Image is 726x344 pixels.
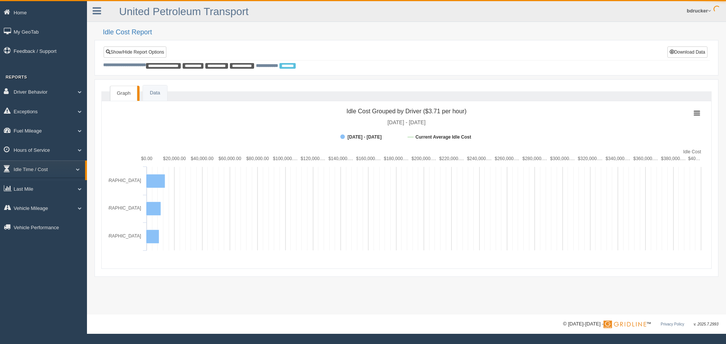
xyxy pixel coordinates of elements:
tspan: $180,000.… [384,156,408,161]
text: $0.00 [141,156,152,161]
tspan: $260,000.… [495,156,519,161]
tspan: $140,000.… [328,156,353,161]
tspan: [DATE] - [DATE] [388,119,426,125]
tspan: $20,000.00 [163,156,186,161]
tspan: $300,000.… [550,156,575,161]
tspan: [DATE] - [DATE] [347,134,382,140]
a: United Petroleum Transport [119,6,248,17]
a: Show/Hide Report Options [104,46,166,58]
tspan: $320,000.… [578,156,602,161]
a: Data [143,85,167,101]
div: © [DATE]-[DATE] - ™ [563,320,718,328]
tspan: $100,000.… [273,156,298,161]
a: Graph [110,86,137,101]
tspan: Current Average Idle Cost [416,134,471,140]
tspan: $240,000.… [467,156,492,161]
tspan: [GEOGRAPHIC_DATA] [94,205,141,211]
tspan: $360,000.… [633,156,658,161]
span: v. 2025.7.2993 [694,322,718,326]
h2: Idle Cost Report [103,29,718,36]
tspan: Idle Cost Grouped by Driver ($3.71 per hour) [346,108,466,114]
tspan: $40… [688,156,700,161]
a: Privacy Policy [661,322,684,326]
tspan: [GEOGRAPHIC_DATA] [94,233,141,239]
tspan: $220,000.… [439,156,464,161]
img: Gridline [603,321,646,328]
button: Download Data [667,46,707,58]
tspan: $120,000.… [301,156,325,161]
tspan: $200,000.… [411,156,436,161]
tspan: $60,000.00 [219,156,241,161]
tspan: $80,000.00 [246,156,269,161]
tspan: $160,000.… [356,156,381,161]
tspan: $380,000.… [661,156,686,161]
tspan: Idle Cost [683,149,701,154]
tspan: $280,000.… [523,156,547,161]
tspan: $40,000.00 [191,156,214,161]
tspan: $340,000.… [605,156,630,161]
tspan: [GEOGRAPHIC_DATA] [94,178,141,183]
